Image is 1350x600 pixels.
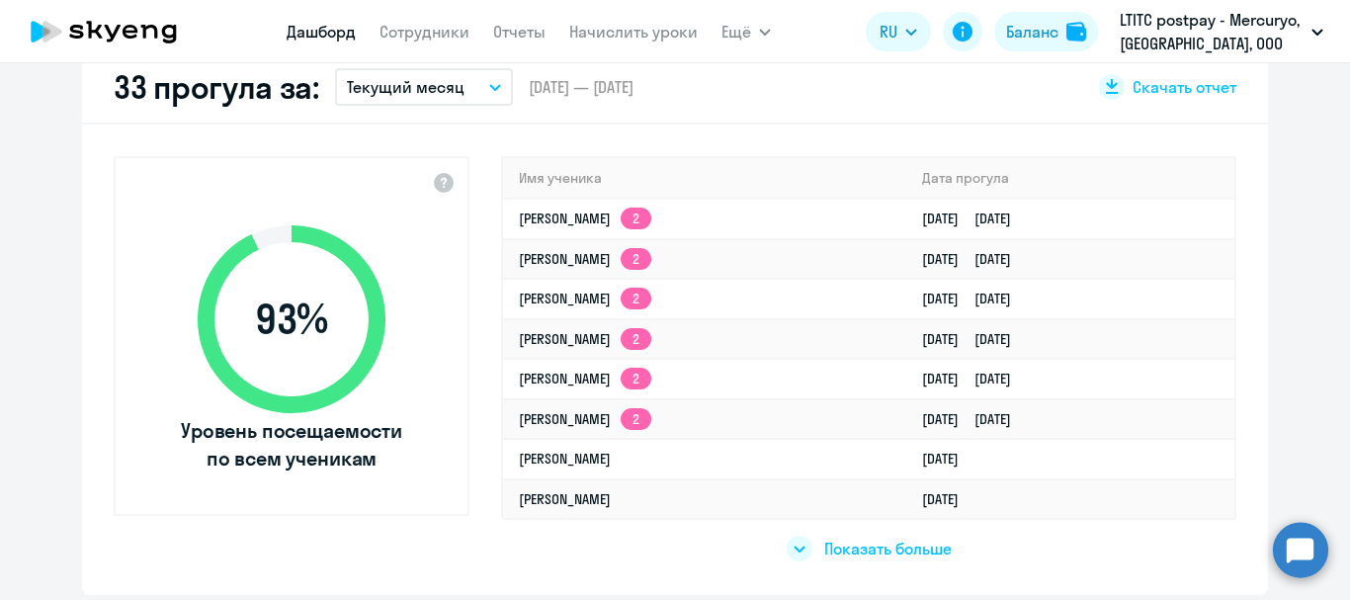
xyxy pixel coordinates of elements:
[906,158,1234,199] th: Дата прогула
[922,490,974,508] a: [DATE]
[621,368,651,389] app-skyeng-badge: 2
[922,290,1027,307] a: [DATE][DATE]
[721,20,751,43] span: Ещё
[178,417,405,472] span: Уровень посещаемости по всем ученикам
[994,12,1098,51] button: Балансbalance
[503,158,906,199] th: Имя ученика
[866,12,931,51] button: RU
[380,22,469,42] a: Сотрудники
[621,208,651,229] app-skyeng-badge: 2
[1066,22,1086,42] img: balance
[1110,8,1333,55] button: LTITC postpay - Mercuryo, [GEOGRAPHIC_DATA], ООО
[880,20,897,43] span: RU
[922,210,1027,227] a: [DATE][DATE]
[347,75,464,99] p: Текущий месяц
[1133,76,1236,98] span: Скачать отчет
[621,328,651,350] app-skyeng-badge: 2
[922,370,1027,387] a: [DATE][DATE]
[114,67,319,107] h2: 33 прогула за:
[922,330,1027,348] a: [DATE][DATE]
[621,288,651,309] app-skyeng-badge: 2
[519,250,651,268] a: [PERSON_NAME]2
[287,22,356,42] a: Дашборд
[519,410,651,428] a: [PERSON_NAME]2
[1006,20,1058,43] div: Баланс
[519,490,611,508] a: [PERSON_NAME]
[519,330,651,348] a: [PERSON_NAME]2
[569,22,698,42] a: Начислить уроки
[824,538,952,559] span: Показать больше
[519,290,651,307] a: [PERSON_NAME]2
[621,248,651,270] app-skyeng-badge: 2
[922,410,1027,428] a: [DATE][DATE]
[922,450,974,468] a: [DATE]
[519,450,611,468] a: [PERSON_NAME]
[519,210,651,227] a: [PERSON_NAME]2
[1120,8,1304,55] p: LTITC postpay - Mercuryo, [GEOGRAPHIC_DATA], ООО
[922,250,1027,268] a: [DATE][DATE]
[621,408,651,430] app-skyeng-badge: 2
[519,370,651,387] a: [PERSON_NAME]2
[529,76,633,98] span: [DATE] — [DATE]
[178,296,405,343] span: 93 %
[335,68,513,106] button: Текущий месяц
[721,12,771,51] button: Ещё
[493,22,546,42] a: Отчеты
